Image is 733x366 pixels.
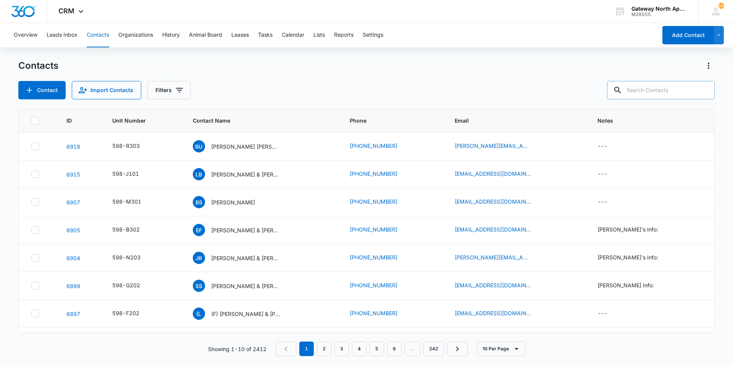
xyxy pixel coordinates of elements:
[597,281,668,290] div: Notes - Yong Hamilton Info: - Select to Edit Field
[193,308,205,320] span: (L
[455,225,545,235] div: Email - emmafrench716@gmail.com - Select to Edit Field
[702,60,715,72] button: Actions
[112,142,140,150] div: 598-R303
[112,309,139,317] div: 598-F202
[147,81,191,99] button: Filters
[66,199,80,206] a: Navigate to contact details page for Brian Sanchez
[597,253,672,262] div: Notes - Joel's Info: - Select to Edit Field
[607,81,715,99] input: Search Contacts
[597,309,622,318] div: Notes - - Select to Edit Field
[162,23,180,47] button: History
[66,255,80,261] a: Navigate to contact details page for Joel Robles III & Maria Martinez
[112,225,153,235] div: Unit Number - 598-B302 - Select to Edit Field
[455,198,531,206] a: [EMAIL_ADDRESS][DOMAIN_NAME]
[350,253,397,261] a: [PHONE_NUMBER]
[597,117,702,125] span: Notes
[334,23,354,47] button: Reports
[455,309,545,318] div: Email - taniachavez202@gmail.com - Select to Edit Field
[66,117,83,125] span: ID
[455,117,568,125] span: Email
[597,198,608,207] div: ---
[66,283,80,289] a: Navigate to contact details page for Stephen Skare & Yong Hamilton
[334,342,349,356] a: Page 3
[87,23,109,47] button: Contacts
[350,309,411,318] div: Phone - (720) 333-2856 - Select to Edit Field
[112,170,139,178] div: 598-J101
[211,170,280,178] p: [PERSON_NAME] & [PERSON_NAME]
[455,281,545,290] div: Email - bigbongcafe@gmail.com - Select to Edit Field
[112,309,153,318] div: Unit Number - 598-F202 - Select to Edit Field
[350,198,397,206] a: [PHONE_NUMBER]
[14,23,37,47] button: Overview
[423,342,444,356] a: Page 242
[112,198,155,207] div: Unit Number - 598-M301 - Select to Edit Field
[455,309,531,317] a: [EMAIL_ADDRESS][DOMAIN_NAME]
[718,3,724,9] span: 102
[597,170,622,179] div: Notes - - Select to Edit Field
[631,6,687,12] div: account name
[189,23,222,47] button: Animal Board
[455,170,545,179] div: Email - lonibaker659@gmail.com - Select to Edit Field
[631,12,687,17] div: account id
[112,225,140,233] div: 598-B302
[597,225,658,233] div: [PERSON_NAME]'s Info:
[597,225,672,235] div: Notes - Fernando's Info: - Select to Edit Field
[662,26,714,44] button: Add Contact
[112,281,154,290] div: Unit Number - 598-G202 - Select to Edit Field
[211,198,255,206] p: [PERSON_NAME]
[313,23,325,47] button: Lists
[350,281,397,289] a: [PHONE_NUMBER]
[231,23,249,47] button: Leases
[352,342,366,356] a: Page 4
[193,224,294,236] div: Contact Name - Emma French & Fernando Duarte - Select to Edit Field
[47,23,77,47] button: Leads Inbox
[350,253,411,262] div: Phone - (970) 775-3516 - Select to Edit Field
[455,142,531,150] a: [PERSON_NAME][EMAIL_ADDRESS][DOMAIN_NAME]
[112,198,141,206] div: 598-M301
[193,168,294,180] div: Contact Name - Loni Baker & John Baker - Select to Edit Field
[66,227,80,233] a: Navigate to contact details page for Emma French & Fernando Duarte
[282,23,304,47] button: Calendar
[193,280,294,292] div: Contact Name - Stephen Skare & Yong Hamilton - Select to Edit Field
[350,225,411,235] div: Phone - (970) 821-5725 - Select to Edit Field
[193,168,205,180] span: LB
[455,281,531,289] a: [EMAIL_ADDRESS][DOMAIN_NAME]
[597,309,608,318] div: ---
[317,342,331,356] a: Page 2
[455,253,531,261] a: [PERSON_NAME][EMAIL_ADDRESS][DOMAIN_NAME]
[597,198,622,207] div: Notes - - Select to Edit Field
[72,81,141,99] button: Import Contacts
[258,23,273,47] button: Tasks
[112,281,140,289] div: 598-G202
[387,342,402,356] a: Page 6
[18,60,58,71] h1: Contacts
[118,23,153,47] button: Organizations
[66,171,80,178] a: Navigate to contact details page for Loni Baker & John Baker
[58,7,74,15] span: CRM
[597,142,608,151] div: ---
[211,282,280,290] p: [PERSON_NAME] & [PERSON_NAME]
[208,345,266,353] p: Showing 1-10 of 2412
[455,225,531,233] a: [EMAIL_ADDRESS][DOMAIN_NAME]
[477,342,525,356] button: 10 Per Page
[193,140,294,152] div: Contact Name - Brandon Uriel Caballero Enriquez - Select to Edit Field
[193,252,294,264] div: Contact Name - Joel Robles III & Maria Martinez - Select to Edit Field
[66,311,80,317] a: Navigate to contact details page for (F) Lilia Castaneda & Gonzalo Santos & Tania C. Santos
[193,224,205,236] span: EF
[455,198,545,207] div: Email - briansanc07@hotmail.com - Select to Edit Field
[193,196,205,208] span: BS
[112,253,154,262] div: Unit Number - 598-N203 - Select to Edit Field
[193,117,320,125] span: Contact Name
[370,342,384,356] a: Page 5
[193,140,205,152] span: BU
[447,342,468,356] a: Next Page
[350,198,411,207] div: Phone - (303) 776-0115 - Select to Edit Field
[299,342,314,356] em: 1
[718,3,724,9] div: notifications count
[193,308,294,320] div: Contact Name - (F) Lilia Castaneda & Gonzalo Santos & Tania C. Santos - Select to Edit Field
[112,170,153,179] div: Unit Number - 598-J101 - Select to Edit Field
[193,252,205,264] span: JR
[112,117,174,125] span: Unit Number
[350,117,425,125] span: Phone
[350,170,397,178] a: [PHONE_NUMBER]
